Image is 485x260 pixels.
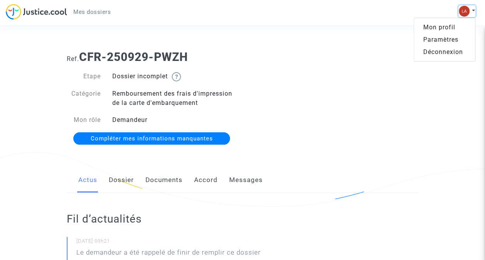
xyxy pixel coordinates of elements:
[194,167,218,193] a: Accord
[106,89,243,108] div: Remboursement des frais d'impression de la carte d'embarquement
[73,8,111,15] span: Mes dossiers
[67,55,79,62] span: Ref.
[459,6,470,17] img: 82f04fb9e1895478313fafb25b7c5e00
[145,167,183,193] a: Documents
[106,72,243,81] div: Dossier incomplet
[6,4,67,20] img: jc-logo.svg
[78,167,97,193] a: Actus
[67,212,278,226] h2: Fil d’actualités
[414,46,475,58] a: Déconnexion
[91,135,213,142] span: Compléter mes informations manquantes
[67,6,117,18] a: Mes dossiers
[61,89,106,108] div: Catégorie
[172,72,181,81] img: help.svg
[229,167,263,193] a: Messages
[106,115,243,125] div: Demandeur
[109,167,134,193] a: Dossier
[61,72,106,81] div: Etape
[414,34,475,46] a: Paramètres
[76,238,278,248] small: [DATE] 09h21
[61,115,106,125] div: Mon rôle
[79,50,188,64] b: CFR-250929-PWZH
[414,21,475,34] a: Mon profil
